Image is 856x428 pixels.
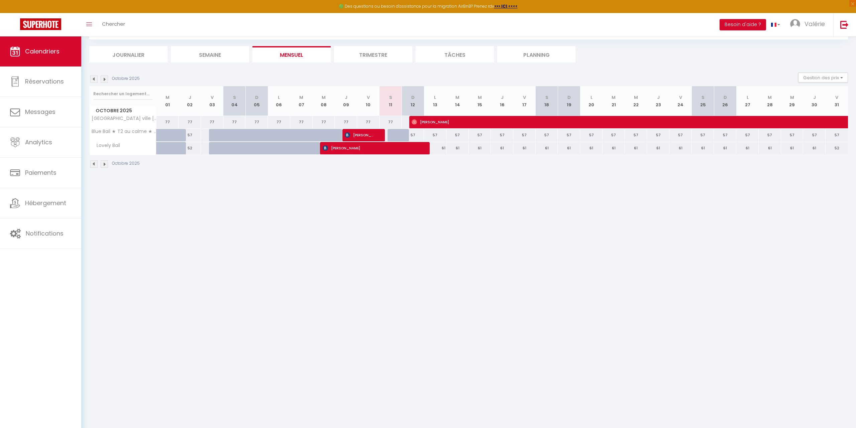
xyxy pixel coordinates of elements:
[268,116,290,128] div: 77
[389,94,392,101] abbr: S
[494,3,518,9] a: >>> ICI <<<<
[669,142,692,154] div: 61
[491,129,513,141] div: 57
[91,129,157,134] span: Blue Bail ★ T2 au calme ★ proche commerces
[835,94,838,101] abbr: V
[536,142,558,154] div: 61
[720,19,766,30] button: Besoin d'aide ?
[335,86,357,116] th: 09
[171,46,249,62] li: Semaine
[536,129,558,141] div: 57
[179,129,201,141] div: 57
[647,142,669,154] div: 61
[491,142,513,154] div: 61
[424,86,446,116] th: 13
[813,94,816,101] abbr: J
[469,142,491,154] div: 61
[166,94,170,101] abbr: M
[469,129,491,141] div: 57
[455,94,459,101] abbr: M
[25,77,64,86] span: Réservations
[647,129,669,141] div: 57
[91,142,122,149] span: Lovely Bail
[25,47,60,55] span: Calendriers
[112,160,140,167] p: Octobre 2025
[781,142,804,154] div: 61
[747,94,749,101] abbr: L
[97,13,130,36] a: Chercher
[692,129,714,141] div: 57
[826,86,848,116] th: 31
[357,116,380,128] div: 77
[469,86,491,116] th: 15
[223,116,246,128] div: 77
[20,18,61,30] img: Super Booking
[669,86,692,116] th: 24
[580,86,603,116] th: 20
[278,94,280,101] abbr: L
[790,19,800,29] img: ...
[513,86,536,116] th: 17
[211,94,214,101] abbr: V
[424,129,446,141] div: 57
[840,20,849,29] img: logout
[803,129,826,141] div: 57
[268,86,290,116] th: 06
[724,94,727,101] abbr: D
[759,142,781,154] div: 61
[412,116,842,128] span: [PERSON_NAME]
[736,142,759,154] div: 61
[603,129,625,141] div: 57
[591,94,593,101] abbr: L
[692,142,714,154] div: 61
[714,142,736,154] div: 61
[402,86,424,116] th: 12
[603,86,625,116] th: 21
[102,20,125,27] span: Chercher
[513,142,536,154] div: 61
[625,142,647,154] div: 61
[402,129,424,141] div: 57
[805,20,825,28] span: Valérie
[25,168,57,177] span: Paiements
[156,116,179,128] div: 77
[91,116,157,121] span: [GEOGRAPHIC_DATA] ville [GEOGRAPHIC_DATA]
[679,94,682,101] abbr: V
[25,138,52,146] span: Analytics
[201,116,223,128] div: 77
[826,142,848,154] div: 52
[580,142,603,154] div: 61
[491,86,513,116] th: 16
[345,129,374,141] span: [PERSON_NAME]
[768,94,772,101] abbr: M
[647,86,669,116] th: 23
[669,129,692,141] div: 57
[790,94,794,101] abbr: M
[299,94,303,101] abbr: M
[781,129,804,141] div: 57
[223,86,246,116] th: 04
[736,86,759,116] th: 27
[290,116,313,128] div: 77
[416,46,494,62] li: Tâches
[90,106,156,116] span: Octobre 2025
[25,199,66,207] span: Hébergement
[634,94,638,101] abbr: M
[536,86,558,116] th: 18
[446,129,469,141] div: 57
[201,86,223,116] th: 03
[252,46,331,62] li: Mensuel
[759,129,781,141] div: 57
[714,129,736,141] div: 57
[335,116,357,128] div: 77
[411,94,415,101] abbr: D
[580,129,603,141] div: 57
[434,94,436,101] abbr: L
[625,86,647,116] th: 22
[478,94,482,101] abbr: M
[603,142,625,154] div: 61
[798,73,848,83] button: Gestion des prix
[545,94,548,101] abbr: S
[93,88,152,100] input: Rechercher un logement...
